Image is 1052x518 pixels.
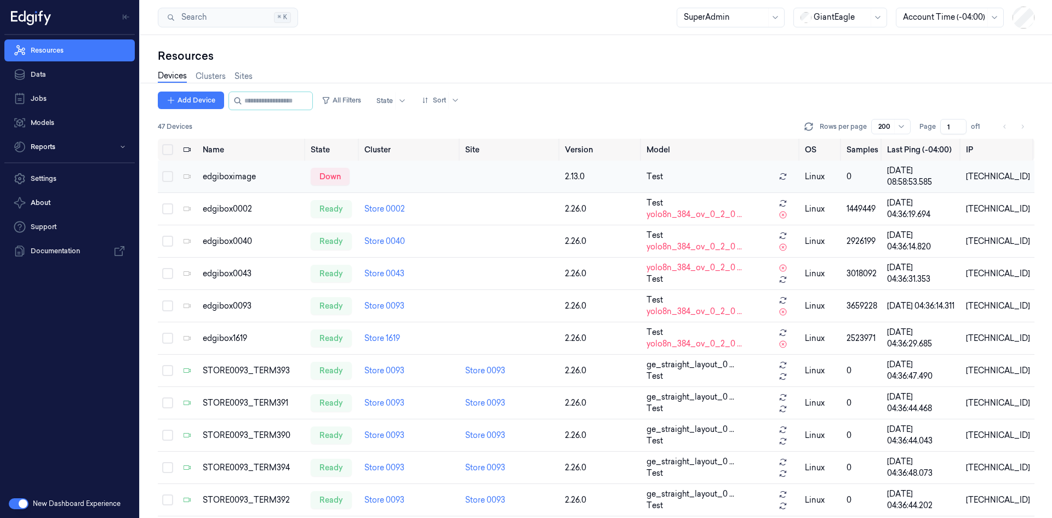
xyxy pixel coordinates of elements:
[842,139,883,161] th: Samples
[311,265,352,282] div: ready
[177,12,207,23] span: Search
[847,365,878,377] div: 0
[203,171,301,183] div: edgiboximage
[162,144,173,155] button: Select all
[4,216,135,238] a: Support
[162,171,173,182] button: Select row
[997,119,1030,134] nav: pagination
[317,92,365,109] button: All Filters
[565,333,638,344] div: 2.26.0
[565,397,638,409] div: 2.26.0
[887,391,957,414] div: [DATE] 04:36:44.468
[311,362,352,379] div: ready
[4,192,135,214] button: About
[966,462,1030,474] div: [TECHNICAL_ID]
[158,8,298,27] button: Search⌘K
[966,268,1030,280] div: [TECHNICAL_ID]
[647,209,742,220] span: yolo8n_384_ov_0_2_0 ...
[4,112,135,134] a: Models
[805,494,838,506] p: linux
[966,365,1030,377] div: [TECHNICAL_ID]
[647,338,742,350] span: yolo8n_384_ov_0_2_0 ...
[966,430,1030,441] div: [TECHNICAL_ID]
[162,365,173,376] button: Select row
[805,430,838,441] p: linux
[847,236,878,247] div: 2926199
[847,203,878,215] div: 1449449
[883,139,962,161] th: Last Ping (-04:00)
[647,171,663,183] span: Test
[311,491,352,509] div: ready
[203,236,301,247] div: edgibox0040
[647,197,663,209] span: Test
[966,333,1030,344] div: [TECHNICAL_ID]
[364,463,404,473] a: Store 0093
[461,139,561,161] th: Site
[162,462,173,473] button: Select row
[565,236,638,247] div: 2.26.0
[162,268,173,279] button: Select row
[805,300,838,312] p: linux
[805,236,838,247] p: linux
[364,301,404,311] a: Store 0093
[801,139,842,161] th: OS
[162,430,173,441] button: Select row
[364,366,404,375] a: Store 0093
[465,495,505,505] a: Store 0093
[966,171,1030,183] div: [TECHNICAL_ID]
[203,203,301,215] div: edgibox0002
[887,488,957,511] div: [DATE] 04:36:44.202
[847,333,878,344] div: 2523971
[565,300,638,312] div: 2.26.0
[364,269,404,278] a: Store 0043
[962,139,1034,161] th: IP
[364,495,404,505] a: Store 0093
[647,371,663,382] span: Test
[311,459,352,476] div: ready
[364,204,405,214] a: Store 0002
[647,403,663,414] span: Test
[311,329,352,347] div: ready
[117,8,135,26] button: Toggle Navigation
[565,268,638,280] div: 2.26.0
[565,365,638,377] div: 2.26.0
[465,398,505,408] a: Store 0093
[162,236,173,247] button: Select row
[311,426,352,444] div: ready
[847,430,878,441] div: 0
[465,430,505,440] a: Store 0093
[647,468,663,479] span: Test
[887,300,957,312] div: [DATE] 04:36:14.311
[4,168,135,190] a: Settings
[565,203,638,215] div: 2.26.0
[311,168,350,185] div: down
[162,203,173,214] button: Select row
[311,200,352,218] div: ready
[158,48,1034,64] div: Resources
[162,333,173,344] button: Select row
[561,139,642,161] th: Version
[805,333,838,344] p: linux
[306,139,360,161] th: State
[364,333,400,343] a: Store 1619
[820,122,867,132] p: Rows per page
[565,462,638,474] div: 2.26.0
[360,139,461,161] th: Cluster
[887,424,957,447] div: [DATE] 04:36:44.043
[162,397,173,408] button: Select row
[647,274,663,285] span: Test
[966,494,1030,506] div: [TECHNICAL_ID]
[4,88,135,110] a: Jobs
[919,122,936,132] span: Page
[4,64,135,86] a: Data
[647,500,663,511] span: Test
[311,232,352,250] div: ready
[196,71,226,82] a: Clusters
[203,300,301,312] div: edgibox0093
[887,230,957,253] div: [DATE] 04:36:14.820
[364,398,404,408] a: Store 0093
[805,462,838,474] p: linux
[364,236,405,246] a: Store 0040
[966,203,1030,215] div: [TECHNICAL_ID]
[647,488,734,500] span: ge_straight_layout_0 ...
